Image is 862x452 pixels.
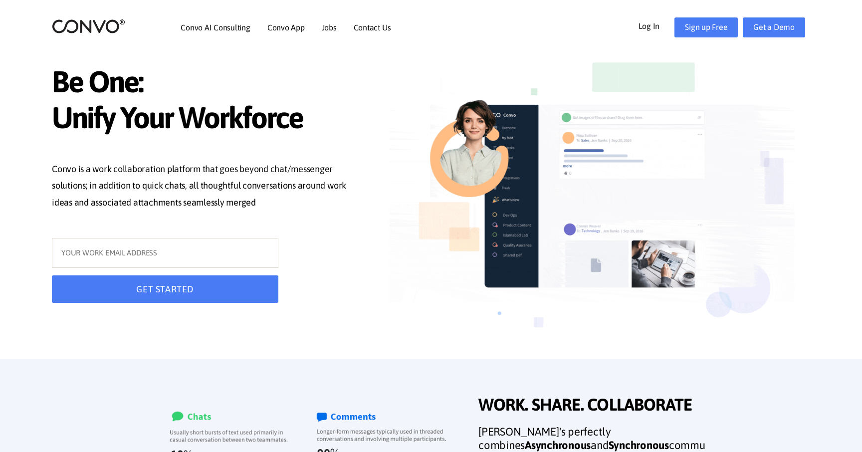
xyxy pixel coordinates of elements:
[674,17,738,37] a: Sign up Free
[639,17,675,33] a: Log In
[52,275,278,303] button: GET STARTED
[390,45,795,359] img: image_not_found
[52,64,359,102] span: Be One:
[181,23,250,31] a: Convo AI Consulting
[322,23,337,31] a: Jobs
[52,100,359,138] span: Unify Your Workforce
[525,439,591,452] strong: Asynchronous
[478,395,708,418] span: WORK. SHARE. COLLABORATE
[52,18,125,34] img: logo_2.png
[52,238,278,268] input: YOUR WORK EMAIL ADDRESS
[52,161,359,214] p: Convo is a work collaboration platform that goes beyond chat/messenger solutions; in addition to ...
[743,17,805,37] a: Get a Demo
[354,23,391,31] a: Contact Us
[609,439,669,452] strong: Synchronous
[267,23,305,31] a: Convo App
